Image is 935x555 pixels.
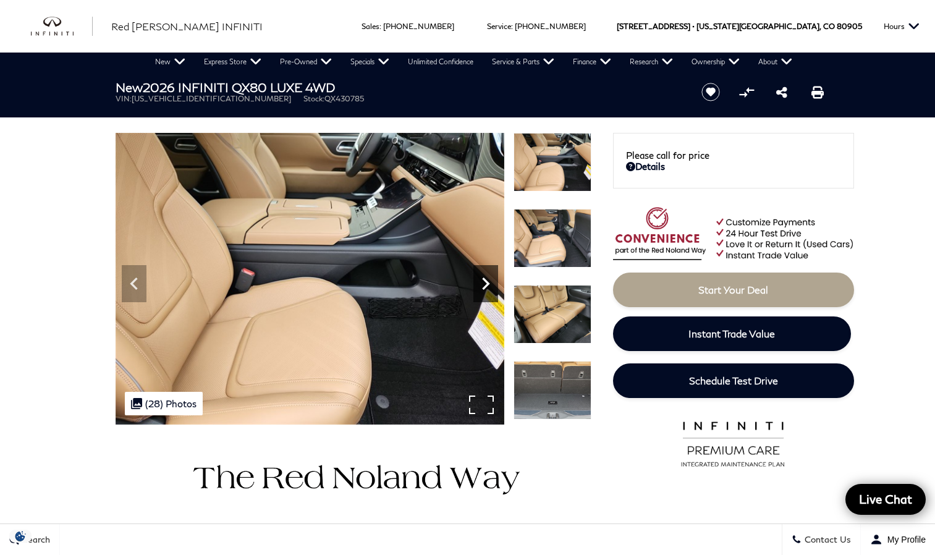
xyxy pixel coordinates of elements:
span: Red [PERSON_NAME] INFINITI [111,20,263,32]
nav: Main Navigation [146,53,802,71]
a: Express Store [195,53,271,71]
a: About [749,53,802,71]
img: infinitipremiumcare.png [673,418,793,468]
span: : [511,22,513,31]
a: [PHONE_NUMBER] [515,22,586,31]
strong: New [116,80,143,95]
span: Search [19,535,50,545]
a: Live Chat [845,484,926,515]
span: Schedule Test Drive [689,375,778,386]
div: Next [473,265,498,302]
a: infiniti [31,17,93,36]
span: [US_VEHICLE_IDENTIFICATION_NUMBER] [132,94,291,103]
h1: 2026 INFINITI QX80 LUXE 4WD [116,80,681,94]
img: New 2026 ANTHRACITE GRAY INFINITI LUXE 4WD image 23 [514,209,591,268]
img: New 2026 ANTHRACITE GRAY INFINITI LUXE 4WD image 22 [514,133,591,192]
span: Service [487,22,511,31]
div: Previous [122,265,146,302]
a: Pre-Owned [271,53,341,71]
a: Details [626,161,841,172]
span: Stock: [303,94,324,103]
a: Specials [341,53,399,71]
a: Instant Trade Value [613,316,851,351]
a: [STREET_ADDRESS] • [US_STATE][GEOGRAPHIC_DATA], CO 80905 [617,22,862,31]
a: Print this New 2026 INFINITI QX80 LUXE 4WD [811,85,824,100]
a: Schedule Test Drive [613,363,854,398]
a: Share this New 2026 INFINITI QX80 LUXE 4WD [776,85,787,100]
a: [PHONE_NUMBER] [383,22,454,31]
a: Research [620,53,682,71]
a: Finance [564,53,620,71]
a: Ownership [682,53,749,71]
button: Open user profile menu [861,524,935,555]
img: New 2026 ANTHRACITE GRAY INFINITI LUXE 4WD image 24 [514,285,591,344]
a: Red [PERSON_NAME] INFINITI [111,19,263,34]
span: Start Your Deal [698,284,768,295]
img: New 2026 ANTHRACITE GRAY INFINITI LUXE 4WD image 22 [116,133,504,425]
span: Sales [362,22,379,31]
span: QX430785 [324,94,364,103]
img: New 2026 ANTHRACITE GRAY INFINITI LUXE 4WD image 25 [514,361,591,420]
button: Compare Vehicle [737,83,756,101]
img: Opt-Out Icon [6,530,35,543]
span: VIN: [116,94,132,103]
button: Save vehicle [697,82,724,102]
a: Unlimited Confidence [399,53,483,71]
a: Service & Parts [483,53,564,71]
section: Click to Open Cookie Consent Modal [6,530,35,543]
span: Contact Us [802,535,851,545]
div: (28) Photos [125,392,203,415]
span: Please call for price [626,150,709,161]
span: My Profile [882,535,926,544]
img: INFINITI [31,17,93,36]
span: Live Chat [853,491,918,507]
a: Start Your Deal [613,273,854,307]
span: : [379,22,381,31]
span: Instant Trade Value [688,328,775,339]
a: New [146,53,195,71]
